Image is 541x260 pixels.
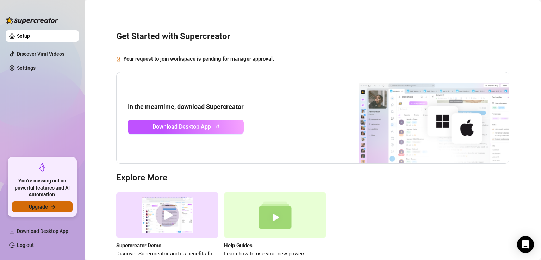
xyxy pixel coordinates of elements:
[153,122,211,131] span: Download Desktop App
[333,72,509,164] img: download app
[224,192,326,238] img: help guides
[29,204,48,210] span: Upgrade
[128,120,244,134] a: Download Desktop Apparrow-up
[116,242,161,249] strong: Supercreator Demo
[38,163,46,172] span: rocket
[12,201,73,212] button: Upgradearrow-right
[9,228,15,234] span: download
[128,103,244,110] strong: In the meantime, download Supercreator
[213,122,221,130] span: arrow-up
[123,56,274,62] strong: Your request to join workspace is pending for manager approval.
[517,236,534,253] div: Open Intercom Messenger
[12,178,73,198] span: You're missing out on powerful features and AI Automation.
[116,31,509,42] h3: Get Started with Supercreator
[6,17,58,24] img: logo-BBDzfeDw.svg
[17,33,30,39] a: Setup
[116,55,121,63] span: hourglass
[17,242,34,248] a: Log out
[17,65,36,71] a: Settings
[17,51,64,57] a: Discover Viral Videos
[224,250,326,258] span: Learn how to use your new powers.
[17,228,68,234] span: Download Desktop App
[116,192,218,238] img: supercreator demo
[224,242,253,249] strong: Help Guides
[51,204,56,209] span: arrow-right
[116,172,509,184] h3: Explore More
